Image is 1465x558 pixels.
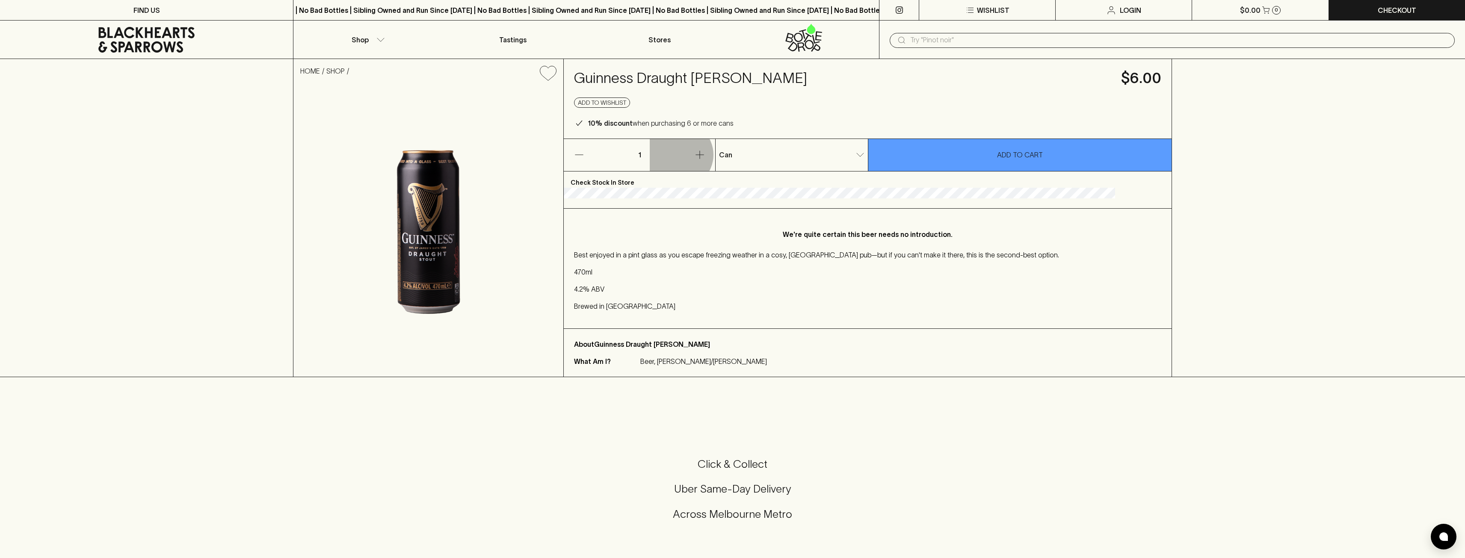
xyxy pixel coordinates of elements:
[586,21,733,59] a: Stores
[574,250,1161,260] p: Best enjoyed in a pint glass as you escape freezing weather in a cosy, [GEOGRAPHIC_DATA] pub—but ...
[716,146,867,163] div: Can
[574,69,1111,87] h4: Guinness Draught [PERSON_NAME]
[574,339,1161,349] p: About Guinness Draught [PERSON_NAME]
[977,5,1009,15] p: Wishlist
[1275,8,1278,12] p: 0
[629,139,650,171] p: 1
[588,118,734,128] p: when purchasing 6 or more cans
[997,150,1043,160] p: ADD TO CART
[293,88,563,377] img: 80108.png
[591,229,1144,239] p: We're quite certain this beer needs no introduction.
[293,21,440,59] button: Shop
[574,267,1161,277] p: 470ml
[910,33,1448,47] input: Try "Pinot noir"
[10,457,1455,471] h5: Click & Collect
[719,150,732,160] p: Can
[868,139,1172,171] button: ADD TO CART
[1439,532,1448,541] img: bubble-icon
[574,284,1161,294] p: 4.2% ABV
[640,356,767,366] p: Beer, [PERSON_NAME]/[PERSON_NAME]
[574,97,630,108] button: Add to wishlist
[588,119,633,127] b: 10% discount
[536,62,560,84] button: Add to wishlist
[1240,5,1261,15] p: $0.00
[1378,5,1416,15] p: Checkout
[574,301,1161,311] p: Brewed in [GEOGRAPHIC_DATA]
[133,5,160,15] p: FIND US
[352,35,369,45] p: Shop
[564,171,1172,188] p: Check Stock In Store
[440,21,586,59] a: Tastings
[1121,69,1161,87] h4: $6.00
[574,356,638,366] p: What Am I?
[10,507,1455,521] h5: Across Melbourne Metro
[1120,5,1141,15] p: Login
[499,35,527,45] p: Tastings
[326,67,345,75] a: SHOP
[10,482,1455,496] h5: Uber Same-Day Delivery
[648,35,671,45] p: Stores
[300,67,320,75] a: HOME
